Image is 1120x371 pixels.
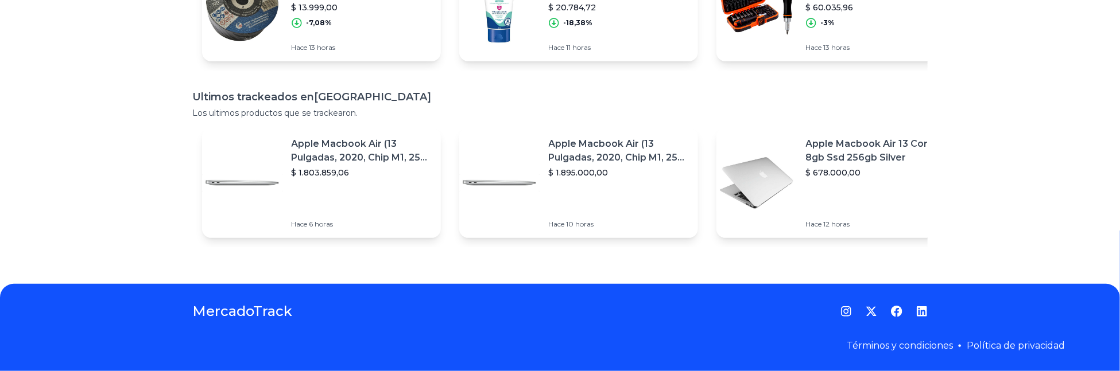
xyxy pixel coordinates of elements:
p: Hace 13 horas [292,43,432,52]
p: $ 60.035,96 [806,2,946,13]
p: $ 1.895.000,00 [549,167,689,178]
p: Apple Macbook Air 13 Core I5 8gb Ssd 256gb Silver [806,137,946,165]
img: Featured image [459,143,540,223]
p: $ 1.803.859,06 [292,167,432,178]
p: Hace 11 horas [549,43,689,52]
a: MercadoTrack [193,302,293,321]
a: Instagram [840,306,852,317]
a: Featured imageApple Macbook Air (13 Pulgadas, 2020, Chip M1, 256 Gb De Ssd, 8 Gb De Ram) - Plata$... [202,128,441,238]
a: Política de privacidad [967,340,1065,351]
p: $ 20.784,72 [549,2,689,13]
p: $ 678.000,00 [806,167,946,178]
a: Facebook [891,306,902,317]
p: $ 13.999,00 [292,2,432,13]
p: Apple Macbook Air (13 Pulgadas, 2020, Chip M1, 256 Gb De Ssd, 8 Gb De Ram) - Plata [292,137,432,165]
a: Featured imageApple Macbook Air (13 Pulgadas, 2020, Chip M1, 256 Gb De Ssd, 8 Gb De Ram) - Plata$... [459,128,698,238]
p: Hace 13 horas [806,43,946,52]
p: Apple Macbook Air (13 Pulgadas, 2020, Chip M1, 256 Gb De Ssd, 8 Gb De Ram) - Plata [549,137,689,165]
p: -18,38% [564,18,593,28]
a: LinkedIn [916,306,928,317]
img: Featured image [202,143,282,223]
p: Hace 10 horas [549,220,689,229]
a: Términos y condiciones [847,340,953,351]
a: Featured imageApple Macbook Air 13 Core I5 8gb Ssd 256gb Silver$ 678.000,00Hace 12 horas [716,128,955,238]
p: Hace 6 horas [292,220,432,229]
p: Hace 12 horas [806,220,946,229]
p: -7,08% [307,18,332,28]
a: Twitter [866,306,877,317]
h1: Ultimos trackeados en [GEOGRAPHIC_DATA] [193,89,928,105]
img: Featured image [716,143,797,223]
p: Los ultimos productos que se trackearon. [193,107,928,119]
p: -3% [821,18,835,28]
